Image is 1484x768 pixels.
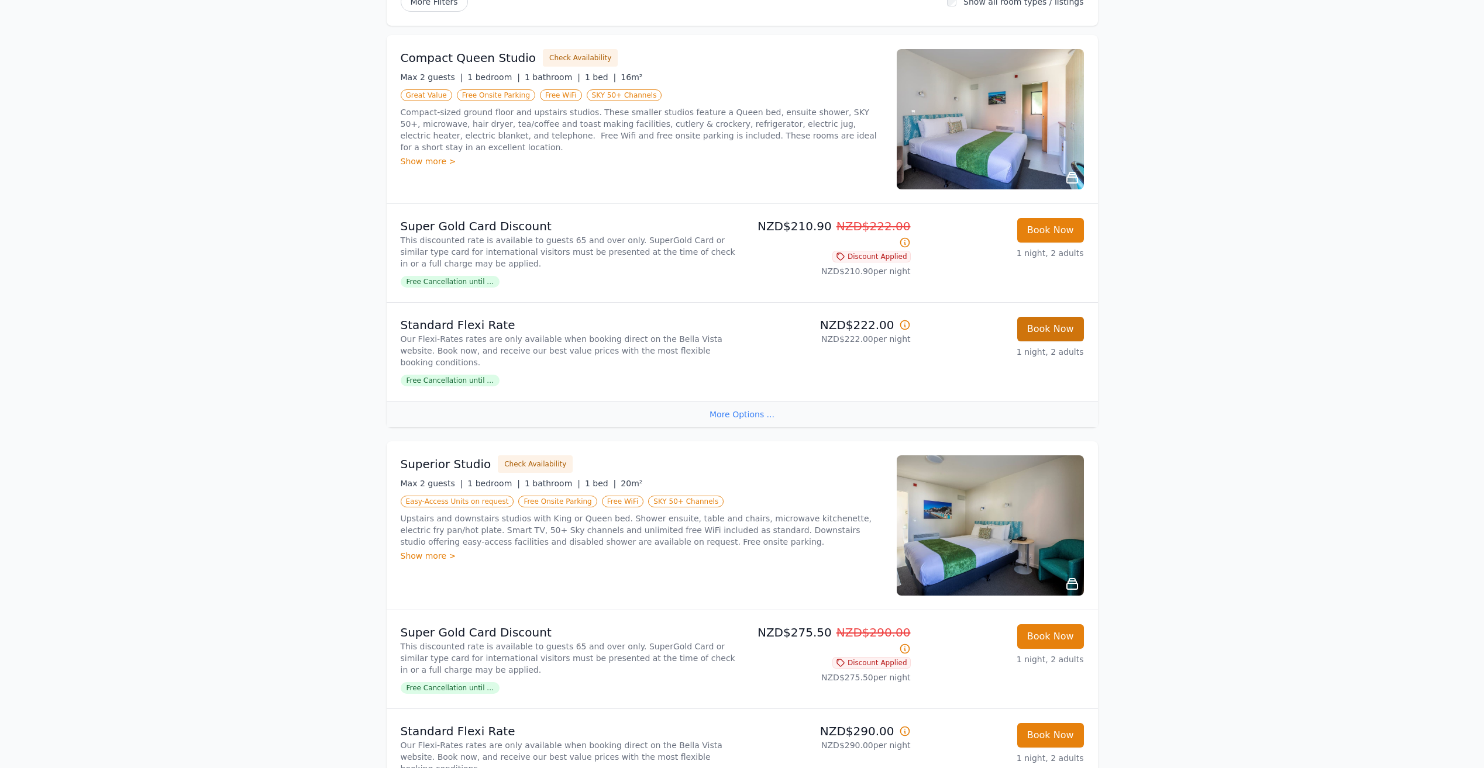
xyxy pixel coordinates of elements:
[401,641,738,676] p: This discounted rate is available to guests 65 and over only. SuperGold Card or similar type card...
[401,375,500,386] span: Free Cancellation until ...
[525,479,580,488] span: 1 bathroom |
[401,155,883,167] div: Show more >
[401,333,738,368] p: Our Flexi-Rates rates are only available when booking direct on the Bella Vista website. Book now...
[747,672,911,683] p: NZD$275.50 per night
[920,346,1084,358] p: 1 night, 2 adults
[401,479,463,488] span: Max 2 guests |
[401,72,463,82] span: Max 2 guests |
[401,456,491,472] h3: Superior Studio
[648,496,724,507] span: SKY 50+ Channels
[401,723,738,739] p: Standard Flexi Rate
[401,276,500,288] span: Free Cancellation until ...
[401,624,738,641] p: Super Gold Card Discount
[747,624,911,657] p: NZD$275.50
[920,752,1084,764] p: 1 night, 2 adults
[836,625,911,639] span: NZD$290.00
[401,513,883,548] p: Upstairs and downstairs studios with King or Queen bed. Shower ensuite, table and chairs, microwa...
[1017,624,1084,649] button: Book Now
[747,333,911,345] p: NZD$222.00 per night
[1017,317,1084,341] button: Book Now
[401,89,452,101] span: Great Value
[467,72,520,82] span: 1 bedroom |
[401,50,536,66] h3: Compact Queen Studio
[602,496,644,507] span: Free WiFi
[401,317,738,333] p: Standard Flexi Rate
[836,219,911,233] span: NZD$222.00
[525,72,580,82] span: 1 bathroom |
[747,317,911,333] p: NZD$222.00
[747,218,911,251] p: NZD$210.90
[401,218,738,234] p: Super Gold Card Discount
[401,496,514,507] span: Easy-Access Units on request
[467,479,520,488] span: 1 bedroom |
[585,479,616,488] span: 1 bed |
[387,401,1098,427] div: More Options ...
[457,89,535,101] span: Free Onsite Parking
[518,496,597,507] span: Free Onsite Parking
[401,234,738,269] p: This discounted rate is available to guests 65 and over only. SuperGold Card or similar type card...
[920,653,1084,665] p: 1 night, 2 adults
[621,479,642,488] span: 20m²
[920,247,1084,259] p: 1 night, 2 adults
[585,72,616,82] span: 1 bed |
[747,739,911,751] p: NZD$290.00 per night
[543,49,618,67] button: Check Availability
[747,723,911,739] p: NZD$290.00
[1017,723,1084,748] button: Book Now
[401,682,500,694] span: Free Cancellation until ...
[621,72,642,82] span: 16m²
[1017,218,1084,243] button: Book Now
[832,657,911,669] span: Discount Applied
[540,89,582,101] span: Free WiFi
[401,106,883,153] p: Compact-sized ground floor and upstairs studios. These smaller studios feature a Queen bed, ensui...
[401,550,883,562] div: Show more >
[747,265,911,277] p: NZD$210.90 per night
[587,89,662,101] span: SKY 50+ Channels
[498,455,573,473] button: Check Availability
[832,251,911,262] span: Discount Applied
